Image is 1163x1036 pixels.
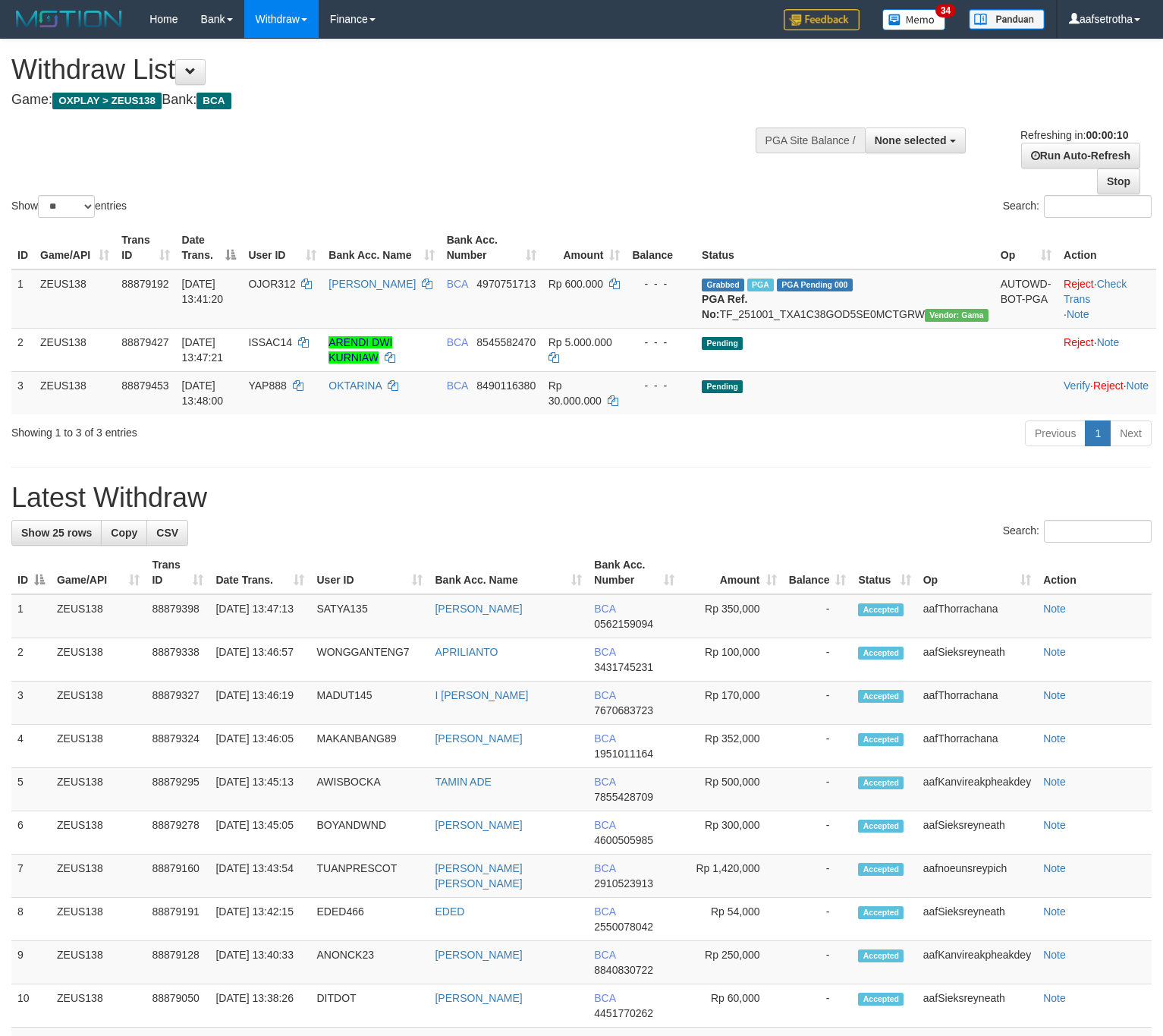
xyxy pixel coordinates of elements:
[858,603,904,616] span: Accepted
[594,964,653,976] span: Copy 8840830722 to clipboard
[209,855,310,898] td: [DATE] 13:43:54
[917,551,1037,594] th: Op: activate to sort column ascending
[51,855,146,898] td: ZEUS138
[1097,336,1120,348] a: Note
[995,269,1058,329] td: AUTOWD-BOT-PGA
[11,768,51,811] td: 5
[435,992,522,1004] a: [PERSON_NAME]
[594,921,653,933] span: Copy 2550078042 to clipboard
[111,527,137,539] span: Copy
[1043,862,1066,874] a: Note
[435,646,498,658] a: APRILIANTO
[858,776,904,789] span: Accepted
[917,898,1037,941] td: aafSieksreyneath
[1127,379,1149,392] a: Note
[476,278,536,290] span: Copy 4970751713 to clipboard
[11,594,51,638] td: 1
[435,862,522,890] a: [PERSON_NAME] [PERSON_NAME]
[435,776,491,788] a: TAMIN ADE
[310,984,429,1028] td: DITDOT
[783,898,853,941] td: -
[858,820,904,833] span: Accepted
[248,379,286,392] span: YAP888
[121,336,168,348] span: 88879427
[322,226,440,269] th: Bank Acc. Name: activate to sort column ascending
[328,379,382,392] a: OKTARINA
[51,682,146,725] td: ZEUS138
[882,9,946,30] img: Button%20Memo.svg
[209,898,310,941] td: [DATE] 13:42:15
[435,819,522,831] a: [PERSON_NAME]
[858,949,904,962] span: Accepted
[784,9,860,30] img: Feedback.jpg
[865,128,966,153] button: None selected
[11,551,51,594] th: ID: activate to sort column descending
[632,378,690,393] div: - - -
[1064,278,1127,305] a: Check Trans
[1043,732,1066,745] a: Note
[696,269,995,329] td: TF_251001_TXA1C38GOD5SE0MCTGRW
[476,336,536,348] span: Copy 8545582470 to clipboard
[548,336,612,348] span: Rp 5.000.000
[681,811,783,855] td: Rp 300,000
[38,195,95,218] select: Showentries
[328,278,416,290] a: [PERSON_NAME]
[681,682,783,725] td: Rp 170,000
[632,276,690,291] div: - - -
[1043,905,1066,918] a: Note
[1085,420,1111,446] a: 1
[310,638,429,682] td: WONGGANTENG7
[310,811,429,855] td: BOYANDWND
[310,682,429,725] td: MADUT145
[1058,226,1156,269] th: Action
[52,93,162,109] span: OXPLAY > ZEUS138
[1021,143,1140,168] a: Run Auto-Refresh
[1058,269,1156,329] td: · ·
[756,128,865,153] div: PGA Site Balance /
[858,906,904,919] span: Accepted
[146,682,209,725] td: 88879327
[11,520,102,546] a: Show 25 rows
[917,594,1037,638] td: aafThorrachana
[146,768,209,811] td: 88879295
[681,551,783,594] th: Amount: activate to sort column ascending
[11,269,34,329] td: 1
[209,551,310,594] th: Date Trans.: activate to sort column ascending
[594,992,615,1004] span: BCA
[594,1007,653,1019] span: Copy 4451770262 to clipboard
[11,195,127,218] label: Show entries
[11,725,51,768] td: 4
[11,898,51,941] td: 8
[858,993,904,1006] span: Accepted
[11,682,51,725] td: 3
[1043,689,1066,701] a: Note
[146,811,209,855] td: 88879278
[447,379,468,392] span: BCA
[209,682,310,725] td: [DATE] 13:46:19
[594,704,653,716] span: Copy 7670683723 to clipboard
[11,328,34,371] td: 2
[594,661,653,673] span: Copy 3431745231 to clipboard
[858,690,904,703] span: Accepted
[51,725,146,768] td: ZEUS138
[783,984,853,1028] td: -
[917,725,1037,768] td: aafThorrachana
[917,682,1037,725] td: aafThorrachana
[681,855,783,898] td: Rp 1,420,000
[594,603,615,615] span: BCA
[310,594,429,638] td: SATYA135
[51,811,146,855] td: ZEUS138
[594,776,615,788] span: BCA
[310,855,429,898] td: TUANPRESCOT
[777,279,853,291] span: PGA Pending
[783,941,853,984] td: -
[548,278,603,290] span: Rp 600.000
[852,551,916,594] th: Status: activate to sort column ascending
[156,527,178,539] span: CSV
[1043,992,1066,1004] a: Note
[875,134,947,146] span: None selected
[310,941,429,984] td: ANONCK23
[858,863,904,876] span: Accepted
[1058,328,1156,371] td: ·
[681,725,783,768] td: Rp 352,000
